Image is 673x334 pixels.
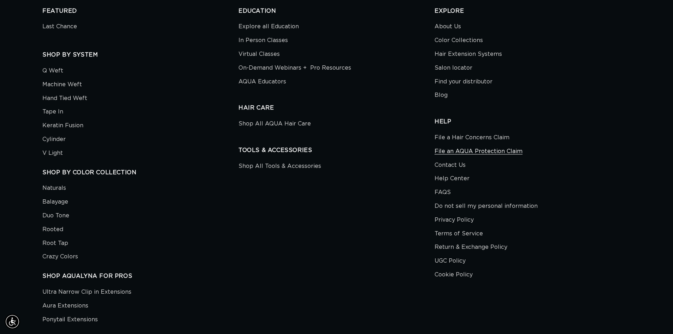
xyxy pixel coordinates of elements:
a: In Person Classes [238,34,288,47]
a: FAQS [435,186,451,199]
h2: TOOLS & ACCESSORIES [238,147,435,154]
h2: EDUCATION [238,7,435,15]
a: Explore all Education [238,22,299,34]
a: Cylinder [42,133,66,146]
a: Duo Tone [42,209,69,223]
a: Ultra Narrow Clip in Extensions [42,287,131,299]
a: Shop All Tools & Accessories [238,161,321,173]
h2: FEATURED [42,7,238,15]
a: Contact Us [435,158,466,172]
a: On-Demand Webinars + Pro Resources [238,61,351,75]
a: Aura Extensions [42,299,88,313]
h2: SHOP BY COLOR COLLECTION [42,169,238,176]
a: Help Center [435,172,470,186]
a: Blog [435,88,448,102]
a: AQUA Educators [238,75,286,89]
a: Last Chance [42,22,77,34]
a: Virtual Classes [238,47,280,61]
iframe: Chat Widget [638,300,673,334]
a: V Light [42,146,63,160]
a: Q Weft [42,66,63,78]
a: Machine Weft [42,78,82,92]
a: Ponytail Extensions [42,313,98,327]
a: Balayage [42,195,68,209]
h2: EXPLORE [435,7,631,15]
a: Shop All AQUA Hair Care [238,119,311,131]
a: Terms of Service [435,227,483,241]
a: Hand Tied Weft [42,92,87,105]
a: Color Collections [435,34,483,47]
a: Tape In [42,105,63,119]
a: Crazy Colors [42,250,78,264]
h2: SHOP BY SYSTEM [42,51,238,59]
a: About Us [435,22,461,34]
a: Keratin Fusion [42,119,83,133]
h2: HELP [435,118,631,125]
a: Find your distributor [435,75,492,89]
a: Naturals [42,183,66,195]
a: Root Tap [42,236,68,250]
a: UGC Policy [435,254,466,268]
a: Return & Exchange Policy [435,240,507,254]
a: File an AQUA Protection Claim [435,145,523,158]
h2: SHOP AQUALYNA FOR PROS [42,273,238,280]
a: Rooted [42,223,63,236]
a: Do not sell my personal information [435,199,538,213]
a: Cookie Policy [435,268,473,282]
h2: HAIR CARE [238,104,435,112]
div: Accessibility Menu [5,314,20,329]
a: Salon locator [435,61,472,75]
a: Hair Extension Systems [435,47,502,61]
a: Privacy Policy [435,213,474,227]
a: File a Hair Concerns Claim [435,133,509,145]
